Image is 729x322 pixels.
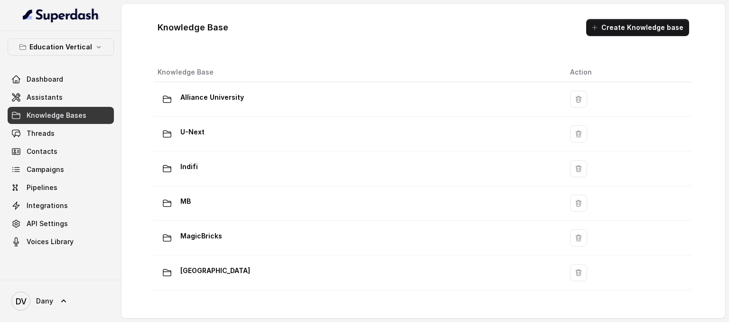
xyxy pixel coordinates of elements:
p: U-Next [180,124,205,140]
span: Dashboard [27,75,63,84]
img: light.svg [23,8,99,23]
text: DV [16,296,27,306]
span: Pipelines [27,183,57,192]
p: Indifi [180,159,198,174]
p: [GEOGRAPHIC_DATA] [180,263,250,278]
th: Action [562,63,693,82]
button: Education Vertical [8,38,114,56]
a: Contacts [8,143,114,160]
a: Campaigns [8,161,114,178]
span: Dany [36,296,53,306]
span: Assistants [27,93,63,102]
span: Threads [27,129,55,138]
a: Pipelines [8,179,114,196]
a: API Settings [8,215,114,232]
th: Knowledge Base [154,63,562,82]
p: MB [180,194,191,209]
span: Integrations [27,201,68,210]
p: Education Vertical [29,41,92,53]
a: Assistants [8,89,114,106]
a: Threads [8,125,114,142]
a: Dashboard [8,71,114,88]
span: API Settings [27,219,68,228]
a: Voices Library [8,233,114,250]
span: Knowledge Bases [27,111,86,120]
button: Create Knowledge base [586,19,689,36]
p: Alliance University [180,90,244,105]
span: Contacts [27,147,57,156]
p: MagicBricks [180,228,222,244]
a: Integrations [8,197,114,214]
a: Dany [8,288,114,314]
span: Campaigns [27,165,64,174]
a: Knowledge Bases [8,107,114,124]
span: Voices Library [27,237,74,246]
h1: Knowledge Base [158,20,228,35]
